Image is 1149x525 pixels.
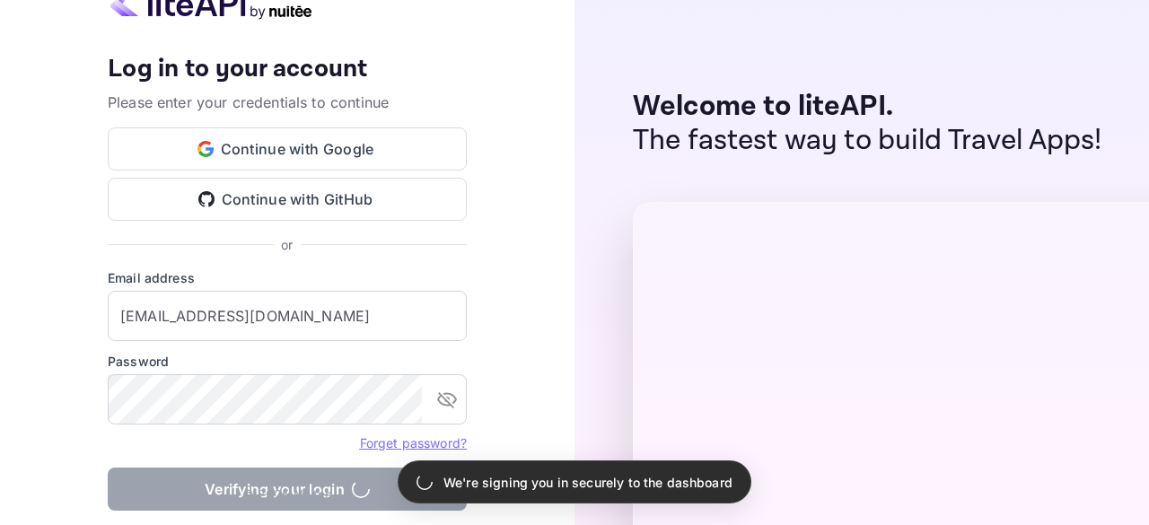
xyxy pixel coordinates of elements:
[108,54,467,85] h4: Log in to your account
[108,178,467,221] button: Continue with GitHub
[108,92,467,113] p: Please enter your credentials to continue
[360,433,467,451] a: Forget password?
[281,235,293,254] p: or
[108,127,467,171] button: Continue with Google
[633,90,1102,124] p: Welcome to liteAPI.
[429,381,465,417] button: toggle password visibility
[108,291,467,341] input: Enter your email address
[242,485,333,503] p: © 2025 Nuitee
[108,352,467,371] label: Password
[360,435,467,451] a: Forget password?
[633,124,1102,158] p: The fastest way to build Travel Apps!
[443,473,732,492] p: We're signing you in securely to the dashboard
[108,268,467,287] label: Email address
